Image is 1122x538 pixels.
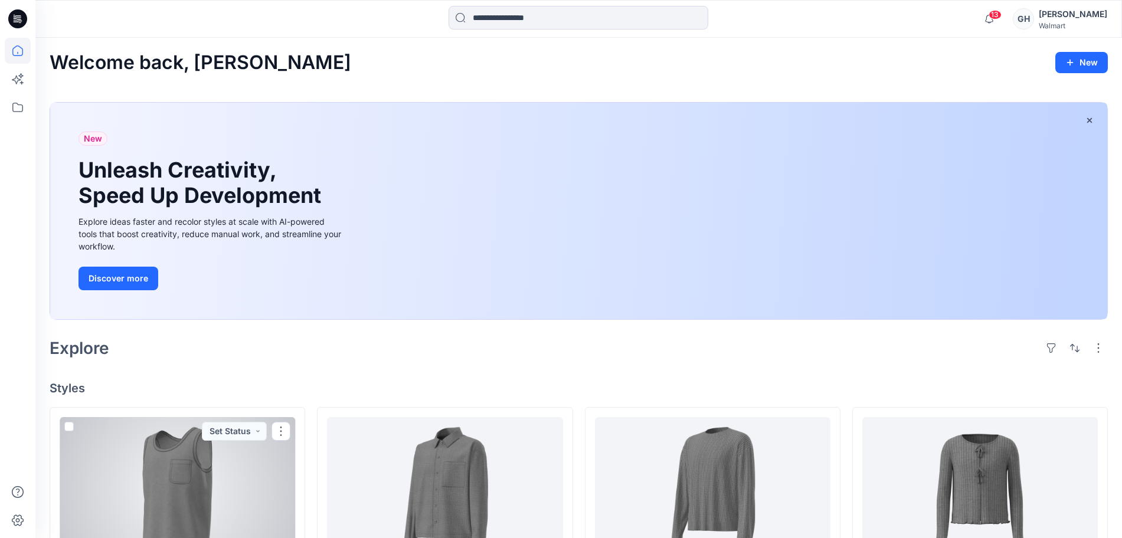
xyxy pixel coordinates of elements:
h4: Styles [50,381,1108,395]
button: Discover more [78,267,158,290]
div: Walmart [1039,21,1107,30]
a: Discover more [78,267,344,290]
h1: Unleash Creativity, Speed Up Development [78,158,326,208]
span: 13 [989,10,1002,19]
button: New [1055,52,1108,73]
div: GH [1013,8,1034,29]
h2: Welcome back, [PERSON_NAME] [50,52,351,74]
div: Explore ideas faster and recolor styles at scale with AI-powered tools that boost creativity, red... [78,215,344,252]
span: New [84,132,102,146]
div: [PERSON_NAME] [1039,7,1107,21]
h2: Explore [50,339,109,357]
